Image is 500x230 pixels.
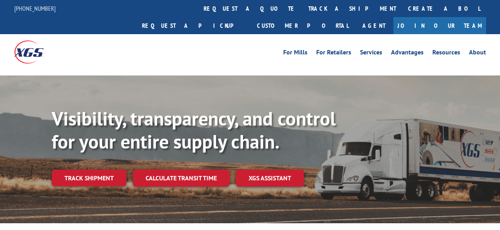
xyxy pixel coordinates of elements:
[393,17,486,34] a: Join Our Team
[283,49,307,58] a: For Mills
[136,17,251,34] a: Request a pickup
[251,17,354,34] a: Customer Portal
[52,106,336,154] b: Visibility, transparency, and control for your entire supply chain.
[14,4,56,12] a: [PHONE_NUMBER]
[360,49,382,58] a: Services
[236,170,304,187] a: XGS ASSISTANT
[133,170,230,187] a: Calculate transit time
[52,170,126,186] a: Track shipment
[354,17,393,34] a: Agent
[469,49,486,58] a: About
[432,49,460,58] a: Resources
[316,49,351,58] a: For Retailers
[391,49,424,58] a: Advantages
